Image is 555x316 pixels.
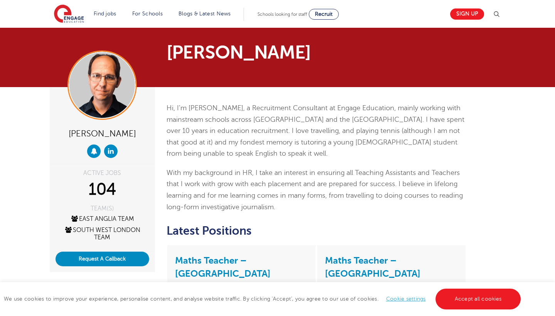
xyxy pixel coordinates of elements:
span: Schools looking for staff [257,12,307,17]
a: Cookie settings [386,296,426,302]
span: Recruit [315,11,333,17]
p: Hi, I’m [PERSON_NAME], a Recruitment Consultant at Engage Education, mainly working with mainstre... [166,103,467,160]
h1: [PERSON_NAME] [166,43,350,62]
div: ACTIVE JOBS [55,170,149,176]
a: South West London Team [64,227,140,241]
div: TEAM(S) [55,205,149,212]
a: Accept all cookies [436,289,521,309]
a: For Schools [132,11,163,17]
a: Find jobs [94,11,116,17]
div: 104 [55,180,149,199]
a: Recruit [309,9,339,20]
div: [PERSON_NAME] [55,126,149,141]
a: Sign up [450,8,484,20]
p: With my background in HR, I take an interest in ensuring all Teaching Assistants and Teachers tha... [166,167,467,213]
a: Maths Teacher – [GEOGRAPHIC_DATA] [325,255,420,279]
img: Engage Education [54,5,84,24]
a: East Anglia Team [70,215,134,222]
h2: Latest Positions [166,224,467,237]
a: Blogs & Latest News [178,11,231,17]
span: We use cookies to improve your experience, personalise content, and analyse website traffic. By c... [4,296,523,302]
button: Request A Callback [55,252,149,266]
a: Maths Teacher – [GEOGRAPHIC_DATA] [175,255,271,279]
